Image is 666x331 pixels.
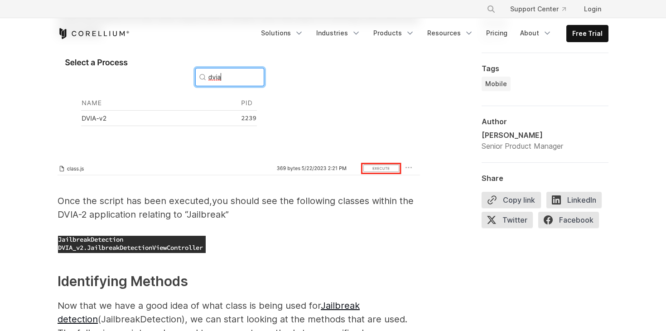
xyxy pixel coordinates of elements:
[481,25,513,41] a: Pricing
[482,117,608,126] div: Author
[483,1,499,17] button: Search
[256,25,608,42] div: Navigation Menu
[58,161,420,175] img: Screenshot 2023-05-22 at 2.41.23 PM
[546,192,607,212] a: LinkedIn
[476,1,608,17] div: Navigation Menu
[503,1,573,17] a: Support Center
[482,130,563,141] div: [PERSON_NAME]
[538,212,604,232] a: Facebook
[482,212,533,228] span: Twitter
[482,192,541,208] button: Copy link
[209,195,212,206] span: ,
[58,273,188,289] strong: Identifying Methods
[368,25,420,41] a: Products
[256,25,309,41] a: Solutions
[58,28,130,39] a: Corellium Home
[577,1,608,17] a: Login
[311,25,366,41] a: Industries
[482,64,608,73] div: Tags
[567,25,608,42] a: Free Trial
[485,79,507,88] span: Mobile
[58,236,206,253] img: Screenshot 2023-05-22 at 2.42.57 PM
[482,212,538,232] a: Twitter
[58,195,414,220] span: you should see the following classes within the DVIA-2 application relating to “Jailbreak”
[482,77,511,91] a: Mobile
[422,25,479,41] a: Resources
[58,53,275,143] img: Selecting a process; DVIA-v2 application relating to "jailbreak"
[546,192,602,208] span: LinkedIn
[515,25,557,41] a: About
[482,141,563,151] div: Senior Product Manager
[538,212,599,228] span: Facebook
[58,195,209,206] span: Once the script has been executed
[482,174,608,183] div: Share
[58,300,360,325] a: Jailbreak detection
